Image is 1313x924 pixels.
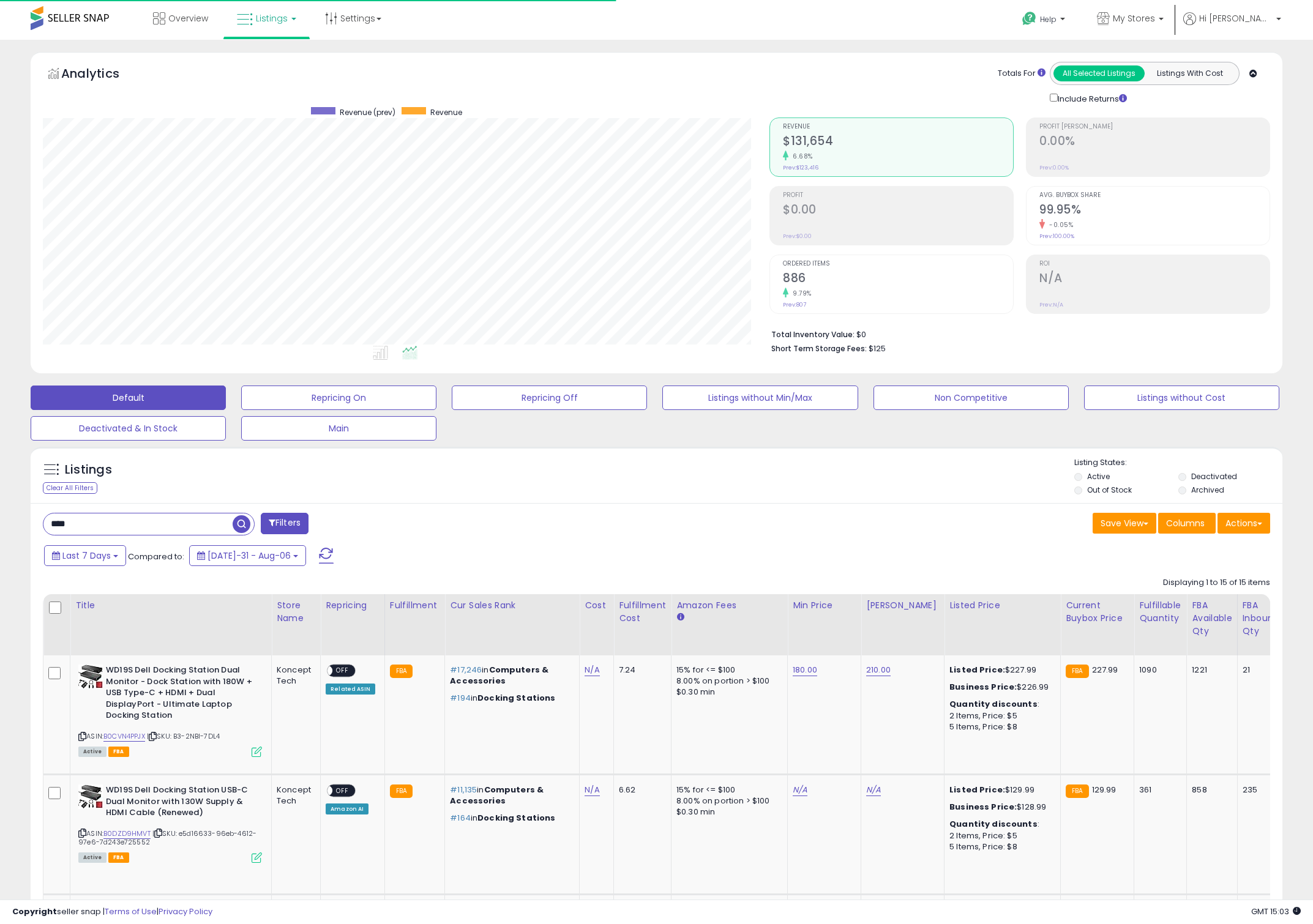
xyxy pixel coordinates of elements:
b: Business Price: [949,801,1017,813]
div: Koncept Tech [277,665,311,687]
button: Filters [261,513,309,534]
a: Privacy Policy [159,906,212,917]
span: | SKU: e5d16633-96eb-4612-97e6-7d243e725552 [78,829,256,847]
div: Totals For [998,68,1046,80]
div: 21 [1243,665,1275,676]
strong: Copyright [12,906,57,917]
div: : [949,699,1051,710]
span: $125 [869,343,886,354]
h2: $131,654 [783,134,1013,151]
button: Repricing Off [452,386,647,410]
span: Revenue [783,124,1013,130]
b: Total Inventory Value: [771,329,855,340]
a: Terms of Use [105,906,157,917]
li: $0 [771,326,1261,341]
button: [DATE]-31 - Aug-06 [189,545,306,566]
img: 41V-ALBaTIL._SL40_.jpg [78,665,103,689]
a: 180.00 [793,664,817,676]
span: My Stores [1113,12,1155,24]
h2: N/A [1039,271,1270,288]
div: 7.24 [619,665,662,676]
a: Hi [PERSON_NAME] [1183,12,1281,40]
div: 2 Items, Price: $5 [949,830,1051,841]
b: Listed Price: [949,784,1005,795]
div: Repricing [326,599,380,612]
div: seller snap | | [12,906,212,918]
small: FBA [390,784,413,798]
span: Revenue (prev) [340,107,395,117]
div: Min Price [793,599,856,612]
label: Deactivated [1191,471,1237,482]
a: Help [1012,2,1077,40]
div: 8.00% on portion > $100 [676,795,778,807]
label: Out of Stock [1087,485,1132,495]
a: B0DZD9HMVT [103,829,151,839]
div: 858 [1192,784,1227,795]
p: in [450,693,570,704]
p: in [450,665,570,687]
div: Current Buybox Price [1066,599,1129,625]
b: Quantity discounts [949,698,1038,710]
button: Last 7 Days [44,545,126,566]
div: Include Returns [1041,91,1142,105]
small: Amazon Fees. [676,612,684,623]
span: Profit [PERSON_NAME] [1039,124,1270,130]
b: WD19S Dell Docking Station Dual Monitor - Dock Station with 180W + USB Type-C + HDMI + Dual Displ... [106,665,255,725]
div: 1221 [1192,665,1227,676]
span: OFF [332,666,352,676]
button: Default [31,386,226,410]
div: ASIN: [78,784,262,862]
h5: Listings [65,461,112,479]
div: 8.00% on portion > $100 [676,676,778,687]
span: 227.99 [1092,664,1118,676]
div: Title [75,599,266,612]
div: Cost [585,599,608,612]
h5: Analytics [61,65,143,85]
small: 6.68% [788,152,813,161]
div: $0.30 min [676,687,778,698]
div: 5 Items, Price: $8 [949,841,1051,852]
span: Revenue [430,107,462,117]
span: Ordered Items [783,261,1013,267]
span: Hi [PERSON_NAME] [1199,12,1273,24]
span: #17,246 [450,664,482,676]
span: [DATE]-31 - Aug-06 [208,550,291,562]
small: Prev: $123,416 [783,164,818,171]
button: Save View [1093,513,1156,534]
div: $226.99 [949,682,1051,693]
div: FBA inbound Qty [1243,599,1279,638]
span: 129.99 [1092,784,1117,795]
button: Non Competitive [873,386,1069,410]
div: Clear All Filters [43,482,97,494]
div: Amazon Fees [676,599,782,612]
span: Last 7 Days [62,550,111,562]
small: Prev: N/A [1039,301,1063,308]
a: N/A [793,784,807,796]
small: FBA [390,665,413,678]
span: Computers & Accessories [450,664,548,687]
h2: $0.00 [783,203,1013,219]
button: Repricing On [241,386,436,410]
div: : [949,819,1051,830]
small: Prev: 0.00% [1039,164,1069,171]
span: Help [1040,14,1057,24]
a: N/A [585,784,599,796]
button: All Selected Listings [1053,65,1145,81]
button: Listings without Min/Max [662,386,858,410]
span: Avg. Buybox Share [1039,192,1270,199]
div: 5 Items, Price: $8 [949,721,1051,732]
a: N/A [866,784,881,796]
div: Fulfillment [390,599,440,612]
div: Fulfillment Cost [619,599,666,625]
div: Store Name [277,599,315,625]
small: FBA [1066,784,1088,798]
button: Listings With Cost [1144,65,1235,81]
p: Listing States: [1074,457,1282,469]
a: 210.00 [866,664,891,676]
span: OFF [332,786,352,796]
div: 1090 [1139,665,1177,676]
div: FBA Available Qty [1192,599,1232,638]
small: 9.79% [788,289,812,298]
div: 2 Items, Price: $5 [949,710,1051,721]
div: Koncept Tech [277,784,311,807]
